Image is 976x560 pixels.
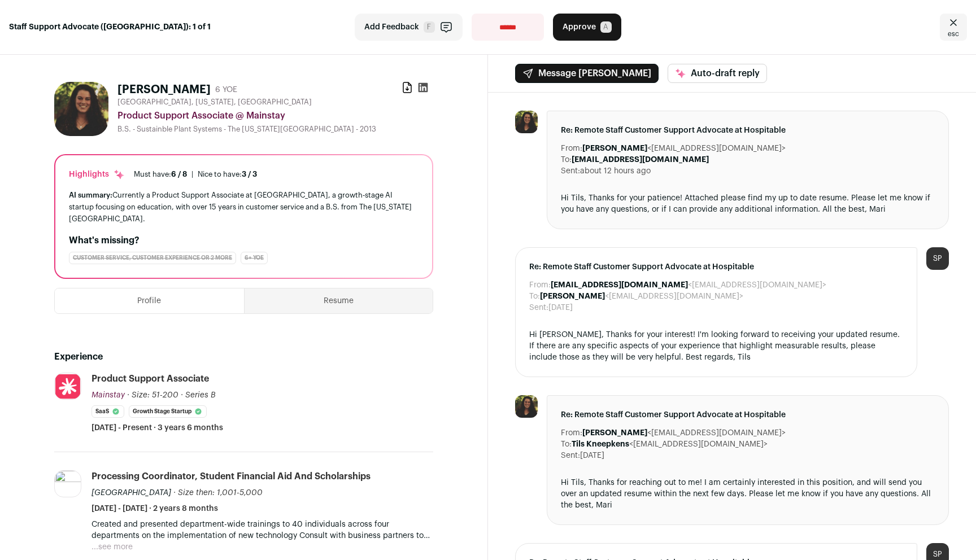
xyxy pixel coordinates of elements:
[582,145,647,152] b: [PERSON_NAME]
[563,21,596,33] span: Approve
[551,281,688,289] b: [EMAIL_ADDRESS][DOMAIN_NAME]
[572,156,709,164] b: [EMAIL_ADDRESS][DOMAIN_NAME]
[54,82,108,136] img: 27d6f875c37ea136653464ae885385cc9df26fe0e736d666bf72366c823e6204
[9,21,211,33] strong: Staff Support Advocate ([GEOGRAPHIC_DATA]): 1 of 1
[91,489,171,497] span: [GEOGRAPHIC_DATA]
[582,143,786,154] dd: <[EMAIL_ADDRESS][DOMAIN_NAME]>
[185,391,216,399] span: Series B
[198,170,257,179] div: Nice to have:
[515,111,538,133] img: 27d6f875c37ea136653464ae885385cc9df26fe0e736d666bf72366c823e6204
[561,143,582,154] dt: From:
[561,165,580,177] dt: Sent:
[134,170,187,179] div: Must have:
[69,169,125,180] div: Highlights
[69,189,419,225] div: Currently a Product Support Associate at [GEOGRAPHIC_DATA], a growth-stage AI startup focusing on...
[926,247,949,270] div: SP
[171,170,187,178] span: 6 / 8
[540,292,605,300] b: [PERSON_NAME]
[600,21,612,33] span: A
[55,288,244,313] button: Profile
[54,350,433,364] h2: Experience
[91,503,218,514] span: [DATE] - [DATE] · 2 years 8 months
[117,82,211,98] h1: [PERSON_NAME]
[69,234,419,247] h2: What's missing?
[215,84,237,95] div: 6 YOE
[561,154,572,165] dt: To:
[241,252,268,264] div: 6+ YOE
[515,395,538,418] img: 27d6f875c37ea136653464ae885385cc9df26fe0e736d666bf72366c823e6204
[69,252,236,264] div: Customer Service, Customer Experience or 2 more
[117,125,433,134] div: B.S. - Sustainble Plant Systems - The [US_STATE][GEOGRAPHIC_DATA] - 2013
[91,541,133,553] button: ...see more
[55,374,81,399] img: b6b334c3f1932cc4abfa66595701503e7babc11c2f5e5a2c36394da511768565.png
[117,98,312,107] span: [GEOGRAPHIC_DATA], [US_STATE], [GEOGRAPHIC_DATA]
[561,450,580,461] dt: Sent:
[529,329,903,363] div: Hi [PERSON_NAME], Thanks for your interest! I'm looking forward to receiving your updated resume....
[548,302,573,313] dd: [DATE]
[364,21,419,33] span: Add Feedback
[572,440,629,448] b: Tils Kneepkens
[561,477,935,511] div: Hi Tils, Thanks for reaching out to me! I am certainly interested in this position, and will send...
[242,170,257,178] span: 3 / 3
[245,288,433,313] button: Resume
[127,391,178,399] span: · Size: 51-200
[553,14,621,41] button: Approve A
[129,405,207,418] li: Growth Stage Startup
[91,373,209,385] div: Product Support Associate
[540,291,743,302] dd: <[EMAIL_ADDRESS][DOMAIN_NAME]>
[529,279,551,291] dt: From:
[561,439,572,450] dt: To:
[424,21,435,33] span: F
[117,109,433,123] div: Product Support Associate @ Mainstay
[529,261,903,273] span: Re: Remote Staff Customer Support Advocate at Hospitable
[134,170,257,179] ul: |
[561,125,935,136] span: Re: Remote Staff Customer Support Advocate at Hospitable
[91,470,371,483] div: Processing Coordinator, Student Financial Aid and Scholarships
[668,64,767,83] button: Auto-draft reply
[529,302,548,313] dt: Sent:
[940,14,967,41] a: Close
[91,391,125,399] span: Mainstay
[561,427,582,439] dt: From:
[561,409,935,421] span: Re: Remote Staff Customer Support Advocate at Hospitable
[551,279,826,291] dd: <[EMAIL_ADDRESS][DOMAIN_NAME]>
[173,489,263,497] span: · Size then: 1,001-5,000
[580,165,651,177] dd: about 12 hours ago
[515,64,659,83] button: Message [PERSON_NAME]
[580,450,604,461] dd: [DATE]
[355,14,463,41] button: Add Feedback F
[582,427,786,439] dd: <[EMAIL_ADDRESS][DOMAIN_NAME]>
[69,191,112,199] span: AI summary:
[948,29,959,38] span: esc
[181,390,183,401] span: ·
[91,405,124,418] li: SaaS
[91,422,223,434] span: [DATE] - Present · 3 years 6 months
[561,193,935,215] div: Hi Tils, Thanks for your patience! Attached please find my up to date resume. Please let me know ...
[582,429,647,437] b: [PERSON_NAME]
[91,519,433,541] p: Created and presented department-wide trainings to 40 individuals across four departments on the ...
[572,439,768,450] dd: <[EMAIL_ADDRESS][DOMAIN_NAME]>
[529,291,540,302] dt: To:
[55,471,81,497] img: Cuyahoga-Community-College-District-38448F76.jpg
